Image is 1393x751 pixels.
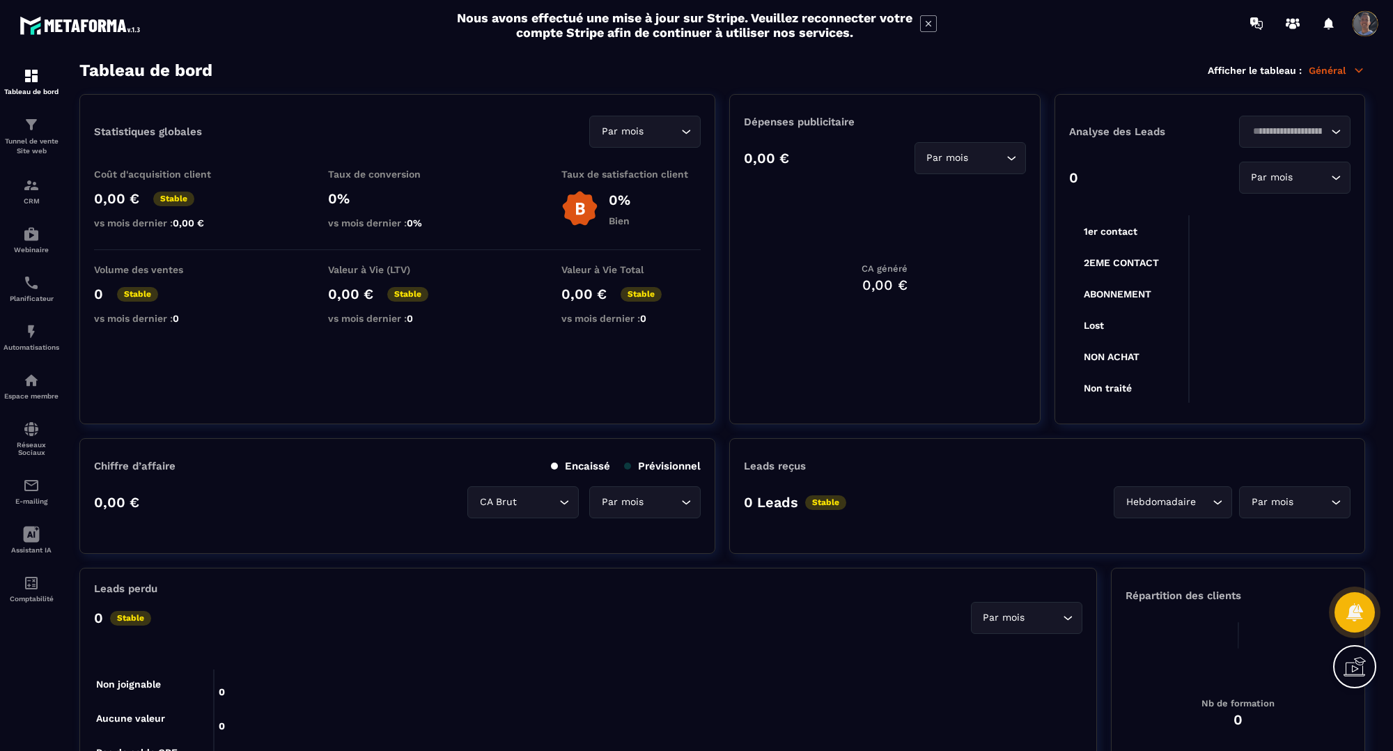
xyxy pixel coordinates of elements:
tspan: Non joignable [96,679,161,690]
p: Stable [387,287,428,302]
div: Search for option [915,142,1026,174]
p: Automatisations [3,343,59,351]
p: Leads perdu [94,582,157,595]
p: Taux de satisfaction client [561,169,701,180]
span: Par mois [980,610,1028,626]
p: Valeur à Vie (LTV) [328,264,467,275]
p: Chiffre d’affaire [94,460,176,472]
p: Stable [117,287,158,302]
p: Assistant IA [3,546,59,554]
img: automations [23,372,40,389]
img: formation [23,177,40,194]
tspan: Aucune valeur [96,713,165,724]
p: Afficher le tableau : [1208,65,1302,76]
div: Search for option [589,116,701,148]
p: 0,00 € [328,286,373,302]
p: E-mailing [3,497,59,505]
img: social-network [23,421,40,438]
p: 0,00 € [561,286,607,302]
p: Comptabilité [3,595,59,603]
p: vs mois dernier : [561,313,701,324]
input: Search for option [972,150,1003,166]
tspan: Non traité [1084,382,1132,394]
img: scheduler [23,274,40,291]
p: 0 [94,610,103,626]
span: 0 [173,313,179,324]
a: automationsautomationsEspace membre [3,362,59,410]
div: Search for option [1239,116,1351,148]
p: Analyse des Leads [1069,125,1210,138]
p: 0 [94,286,103,302]
span: CA Brut [476,495,520,510]
p: Tableau de bord [3,88,59,95]
p: Bien [609,215,630,226]
div: Search for option [589,486,701,518]
p: Valeur à Vie Total [561,264,701,275]
span: 0 [407,313,413,324]
div: Search for option [971,602,1082,634]
img: formation [23,68,40,84]
p: vs mois dernier : [94,217,233,229]
span: Par mois [924,150,972,166]
p: Webinaire [3,246,59,254]
p: Stable [805,495,846,510]
p: vs mois dernier : [328,313,467,324]
img: b-badge-o.b3b20ee6.svg [561,190,598,227]
span: Par mois [598,495,646,510]
p: vs mois dernier : [328,217,467,229]
img: logo [20,13,145,38]
p: Coût d'acquisition client [94,169,233,180]
input: Search for option [646,124,678,139]
p: Planificateur [3,295,59,302]
tspan: 1er contact [1084,226,1137,237]
input: Search for option [646,495,678,510]
p: Prévisionnel [624,460,701,472]
p: Taux de conversion [328,169,467,180]
div: Search for option [1239,486,1351,518]
input: Search for option [1296,495,1328,510]
p: 0% [609,192,630,208]
div: Search for option [467,486,579,518]
p: Espace membre [3,392,59,400]
input: Search for option [520,495,556,510]
a: schedulerschedulerPlanificateur [3,264,59,313]
p: Réseaux Sociaux [3,441,59,456]
img: automations [23,323,40,340]
p: CRM [3,197,59,205]
span: Par mois [1248,170,1296,185]
tspan: 2EME CONTACT [1084,257,1159,268]
p: Tunnel de vente Site web [3,137,59,156]
p: Stable [153,192,194,206]
input: Search for option [1028,610,1059,626]
input: Search for option [1248,124,1328,139]
input: Search for option [1199,495,1209,510]
p: 0 Leads [744,494,798,511]
a: social-networksocial-networkRéseaux Sociaux [3,410,59,467]
h3: Tableau de bord [79,61,212,80]
p: Général [1309,64,1365,77]
h2: Nous avons effectué une mise à jour sur Stripe. Veuillez reconnecter votre compte Stripe afin de ... [456,10,913,40]
p: Encaissé [551,460,610,472]
tspan: ABONNEMENT [1084,288,1151,300]
p: 0,00 € [744,150,789,167]
a: formationformationTableau de bord [3,57,59,106]
p: 0,00 € [94,190,139,207]
a: Assistant IA [3,516,59,564]
p: 0 [1069,169,1078,186]
p: Répartition des clients [1126,589,1351,602]
p: Leads reçus [744,460,806,472]
p: Dépenses publicitaire [744,116,1025,128]
span: 0 [640,313,646,324]
p: vs mois dernier : [94,313,233,324]
a: accountantaccountantComptabilité [3,564,59,613]
p: 0% [328,190,467,207]
tspan: Lost [1084,320,1104,331]
img: formation [23,116,40,133]
input: Search for option [1296,170,1328,185]
p: 0,00 € [94,494,139,511]
span: Hebdomadaire [1123,495,1199,510]
span: 0,00 € [173,217,204,229]
a: emailemailE-mailing [3,467,59,516]
span: Par mois [598,124,646,139]
p: Volume des ventes [94,264,233,275]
